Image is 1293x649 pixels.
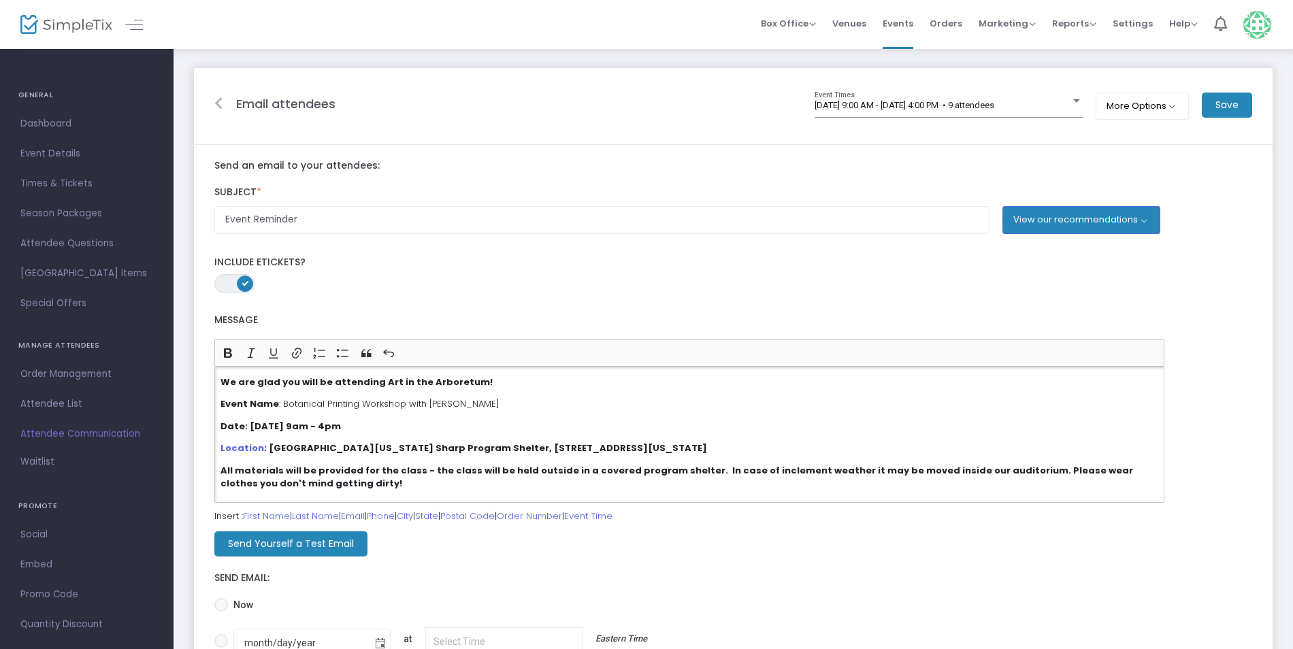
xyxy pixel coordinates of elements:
h4: PROMOTE [18,493,155,520]
m-button: Send Yourself a Test Email [214,531,367,556]
span: Box Office [761,17,816,30]
span: Season Packages [20,205,153,222]
strong: : [GEOGRAPHIC_DATA][US_STATE] Sharp Program Shelter, [STREET_ADDRESS][US_STATE] [264,442,707,454]
h4: MANAGE ATTENDEES [18,332,155,359]
span: Order Management [20,365,153,383]
strong: Please bring a lunch and any snacks you would like for throughout the day. [220,499,589,512]
a: Email [341,510,365,522]
span: ON [242,279,249,286]
a: City [397,510,413,522]
span: Attendee List [20,395,153,413]
span: Now [228,598,253,612]
span: Event Details [20,145,153,163]
label: Include Etickets? [214,256,1252,269]
strong: All materials will be provided for the class - the class will be held outside in a covered progra... [220,464,1133,490]
div: Rich Text Editor, main [214,367,1164,503]
span: Events [883,6,913,41]
span: [GEOGRAPHIC_DATA] Items [20,265,153,282]
a: Last Name [292,510,339,522]
h4: GENERAL [18,82,155,109]
span: Reports [1052,17,1096,30]
a: Phone [367,510,395,522]
span: Attendee Communication [20,425,153,443]
a: State [415,510,438,522]
span: Attendee Questions [20,235,153,252]
strong: We are glad you will be attending Art in the Arboretum! [220,376,493,388]
strong: Date: [DATE] 9am - 4pm [220,420,341,433]
m-button: Save [1202,93,1252,118]
span: [DATE] 9:00 AM - [DATE] 4:00 PM • 9 attendees [815,100,994,110]
a: First Name [243,510,290,522]
span: Settings [1113,6,1153,41]
p: : Botanical Printing Workshop with [PERSON_NAME] [220,397,1159,411]
input: Enter Subject [214,206,989,234]
a: Postal Code [440,510,495,522]
span: Special Offers [20,295,153,312]
span: Marketing [979,17,1036,30]
button: More Options [1096,93,1189,120]
span: Help [1169,17,1198,30]
span: Waitlist [20,455,54,469]
span: Times & Tickets [20,175,153,193]
div: Editor toolbar [214,339,1164,367]
span: Social [20,526,153,544]
label: Subject [208,179,1259,207]
a: Event Time [564,510,612,522]
p: Eastern Time [589,632,655,649]
label: Send Email: [214,572,1252,584]
a: Location [220,442,264,454]
span: Dashboard [20,115,153,133]
m-panel-title: Email attendees [236,95,335,113]
span: Embed [20,556,153,573]
a: Order Number [497,510,562,522]
span: Promo Code [20,586,153,603]
label: Send an email to your attendees: [214,160,1252,172]
p: at [397,632,419,649]
span: Quantity Discount [20,616,153,633]
button: View our recommendations [1002,206,1160,233]
strong: Event Name [220,397,279,410]
span: Venues [832,6,866,41]
span: Orders [930,6,962,41]
label: Message [214,307,1164,335]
